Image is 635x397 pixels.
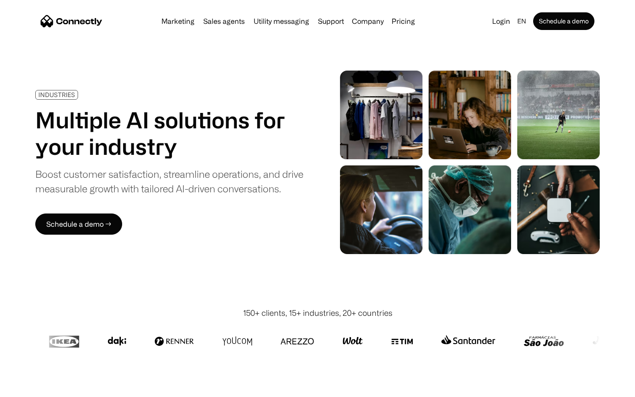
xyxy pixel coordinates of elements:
h1: Multiple AI solutions for your industry [35,107,303,160]
ul: Language list [18,382,53,394]
a: Login [489,15,514,27]
a: Pricing [388,18,418,25]
div: 150+ clients, 15+ industries, 20+ countries [243,307,392,319]
div: Company [349,15,386,27]
a: Sales agents [200,18,248,25]
div: Company [352,15,384,27]
a: Schedule a demo → [35,213,122,235]
a: Marketing [158,18,198,25]
div: en [514,15,531,27]
a: Utility messaging [250,18,313,25]
aside: Language selected: English [9,381,53,394]
div: en [517,15,526,27]
a: home [41,15,102,28]
div: INDUSTRIES [38,91,75,98]
a: Schedule a demo [533,12,594,30]
div: Boost customer satisfaction, streamline operations, and drive measurable growth with tailored AI-... [35,167,303,196]
a: Support [314,18,347,25]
